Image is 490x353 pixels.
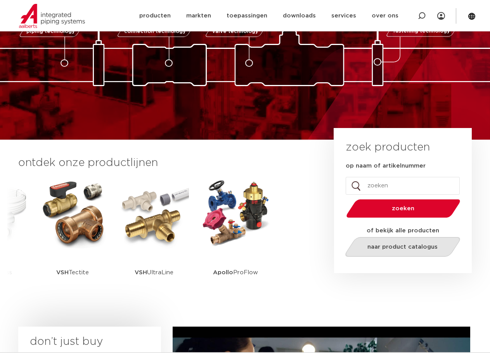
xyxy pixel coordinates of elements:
[18,155,308,171] h3: ontdek onze productlijnen
[124,29,185,34] span: connection technology
[119,178,189,297] a: VSHUltraLine
[346,162,426,170] label: op naam of artikelnummer
[367,228,439,234] strong: of bekijk alle producten
[346,177,460,195] input: zoeken
[135,248,173,297] p: UltraLine
[213,270,233,275] strong: Apollo
[26,29,75,34] span: piping technology
[213,248,258,297] p: ProFlow
[56,248,89,297] p: Tectite
[201,178,270,297] a: ApolloProFlow
[343,237,462,257] a: naar product catalogus
[346,140,430,155] h3: zoek producten
[212,29,258,34] span: valve technology
[135,270,147,275] strong: VSH
[56,270,69,275] strong: VSH
[38,178,107,297] a: VSHTectite
[367,244,438,250] span: naar product catalogus
[343,199,463,218] button: zoeken
[366,206,440,211] span: zoeken
[393,29,450,34] span: fastening technology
